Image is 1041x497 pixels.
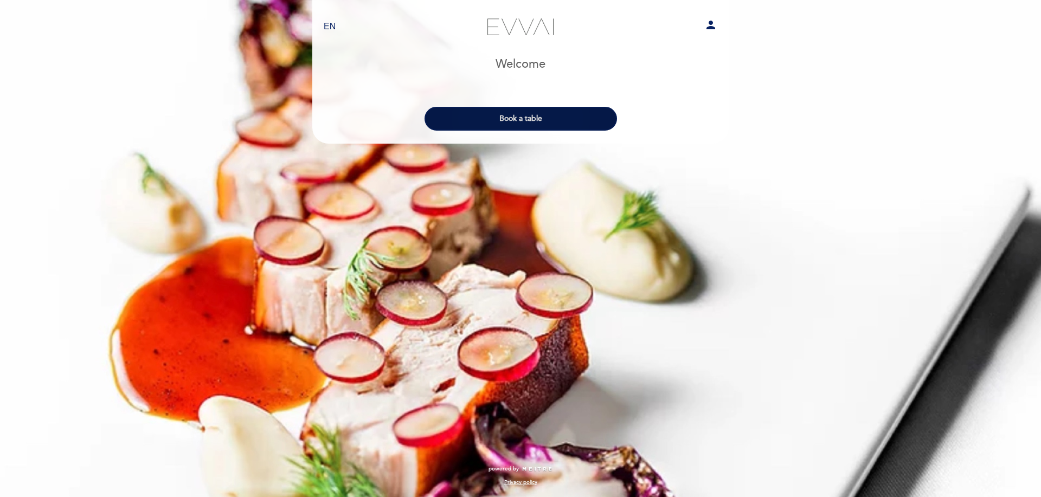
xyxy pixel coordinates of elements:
[704,18,717,35] button: person
[453,12,588,42] a: Evvai
[425,107,617,131] button: Book a table
[496,58,545,71] h1: Welcome
[489,465,519,473] span: powered by
[504,479,537,486] a: Privacy policy
[489,465,552,473] a: powered by
[522,467,552,472] img: MEITRE
[704,18,717,31] i: person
